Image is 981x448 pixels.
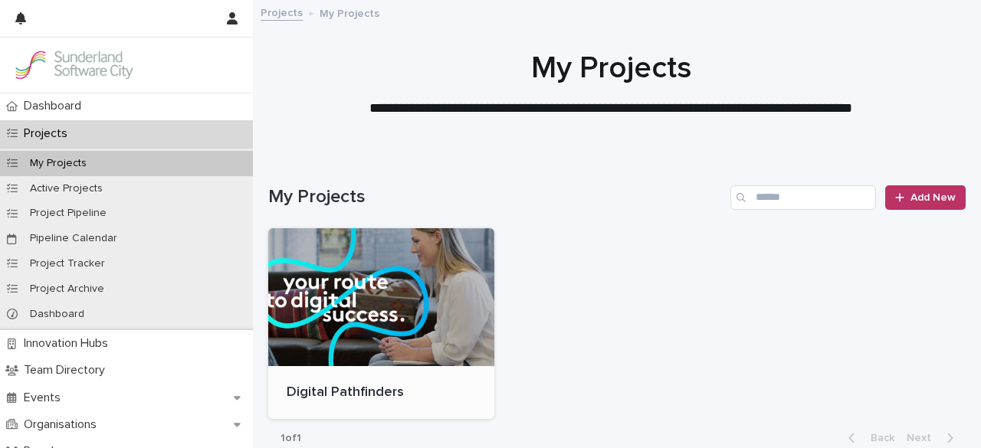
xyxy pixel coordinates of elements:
[18,391,73,405] p: Events
[861,433,894,443] span: Back
[907,433,940,443] span: Next
[730,185,876,210] input: Search
[18,336,120,351] p: Innovation Hubs
[18,417,109,432] p: Organisations
[18,308,97,321] p: Dashboard
[885,185,966,210] a: Add New
[18,207,119,220] p: Project Pipeline
[18,257,117,270] p: Project Tracker
[18,232,130,245] p: Pipeline Calendar
[268,186,724,208] h1: My Projects
[320,4,379,21] p: My Projects
[261,3,303,21] a: Projects
[287,384,476,401] p: Digital Pathfinders
[910,192,956,203] span: Add New
[901,431,966,445] button: Next
[18,182,115,195] p: Active Projects
[18,363,117,378] p: Team Directory
[18,157,99,170] p: My Projects
[18,126,80,141] p: Projects
[268,228,494,420] a: Digital Pathfinders
[18,99,94,113] p: Dashboard
[12,50,135,80] img: Kay6KQejSz2FjblR6DWv
[268,50,954,87] h1: My Projects
[836,431,901,445] button: Back
[18,283,116,296] p: Project Archive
